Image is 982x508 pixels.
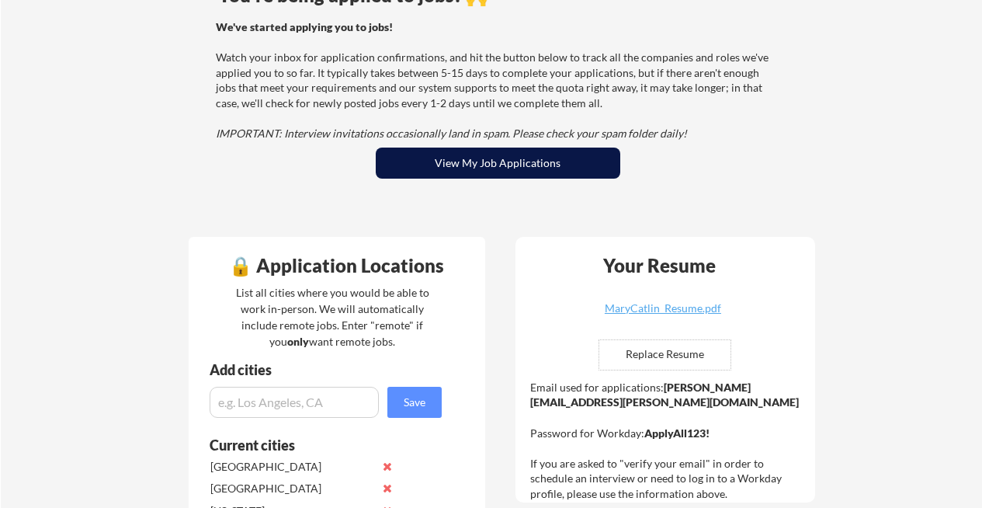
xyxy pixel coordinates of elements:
div: Current cities [210,438,425,452]
div: Add cities [210,363,446,377]
em: IMPORTANT: Interview invitations occasionally land in spam. Please check your spam folder daily! [216,127,687,140]
div: List all cities where you would be able to work in-person. We will automatically include remote j... [226,284,439,350]
input: e.g. Los Angeles, CA [210,387,379,418]
div: [GEOGRAPHIC_DATA] [210,459,374,475]
div: 🔒 Application Locations [193,256,481,275]
div: Watch your inbox for application confirmations, and hit the button below to track all the compani... [216,19,776,141]
div: Email used for applications: Password for Workday: If you are asked to "verify your email" in ord... [530,380,804,502]
a: MaryCatlin_Resume.pdf [571,303,755,327]
button: Save [387,387,442,418]
div: Your Resume [583,256,737,275]
strong: ApplyAll123! [644,426,710,440]
strong: [PERSON_NAME][EMAIL_ADDRESS][PERSON_NAME][DOMAIN_NAME] [530,381,799,409]
strong: We've started applying you to jobs! [216,20,393,33]
strong: only [287,335,309,348]
div: [GEOGRAPHIC_DATA] [210,481,374,496]
div: MaryCatlin_Resume.pdf [571,303,755,314]
button: View My Job Applications [376,148,620,179]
